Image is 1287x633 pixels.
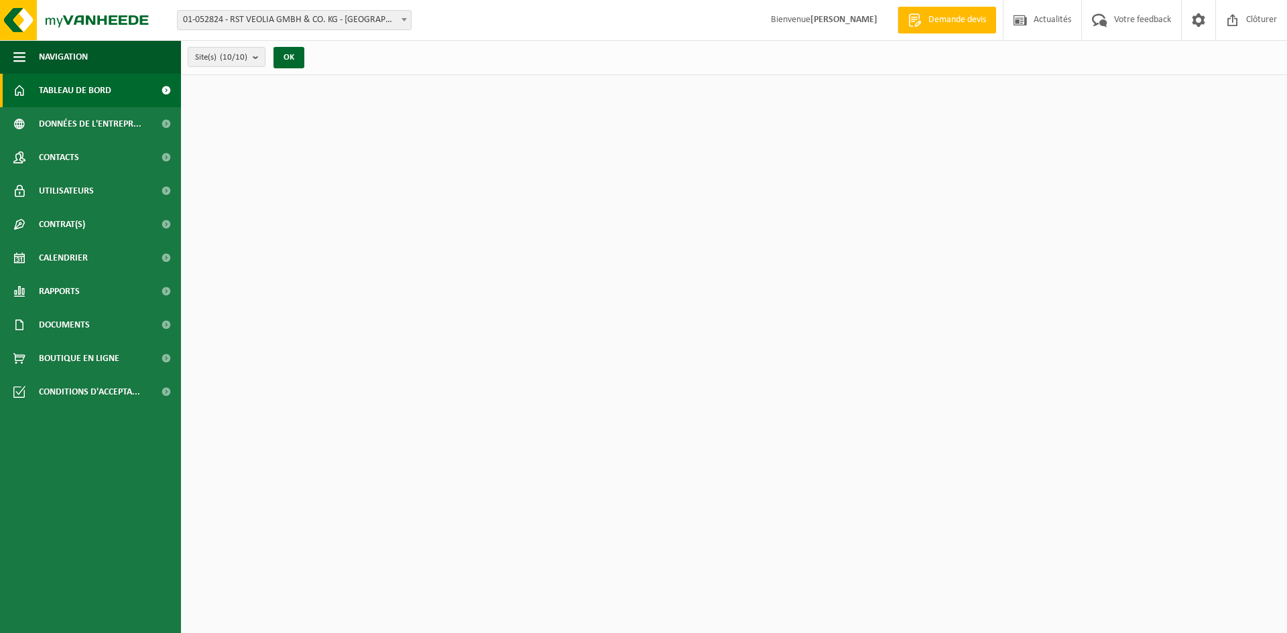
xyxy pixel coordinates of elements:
span: Contacts [39,141,79,174]
button: Site(s)(10/10) [188,47,265,67]
span: Site(s) [195,48,247,68]
span: Données de l'entrepr... [39,107,141,141]
count: (10/10) [220,53,247,62]
span: Rapports [39,275,80,308]
button: OK [273,47,304,68]
span: 01-052824 - RST VEOLIA GMBH & CO. KG - HERRENBERG [178,11,411,29]
span: Demande devis [925,13,989,27]
strong: [PERSON_NAME] [810,15,877,25]
span: 01-052824 - RST VEOLIA GMBH & CO. KG - HERRENBERG [177,10,412,30]
span: Boutique en ligne [39,342,119,375]
span: Calendrier [39,241,88,275]
span: Documents [39,308,90,342]
span: Tableau de bord [39,74,111,107]
span: Conditions d'accepta... [39,375,140,409]
span: Navigation [39,40,88,74]
span: Contrat(s) [39,208,85,241]
span: Utilisateurs [39,174,94,208]
a: Demande devis [898,7,996,33]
